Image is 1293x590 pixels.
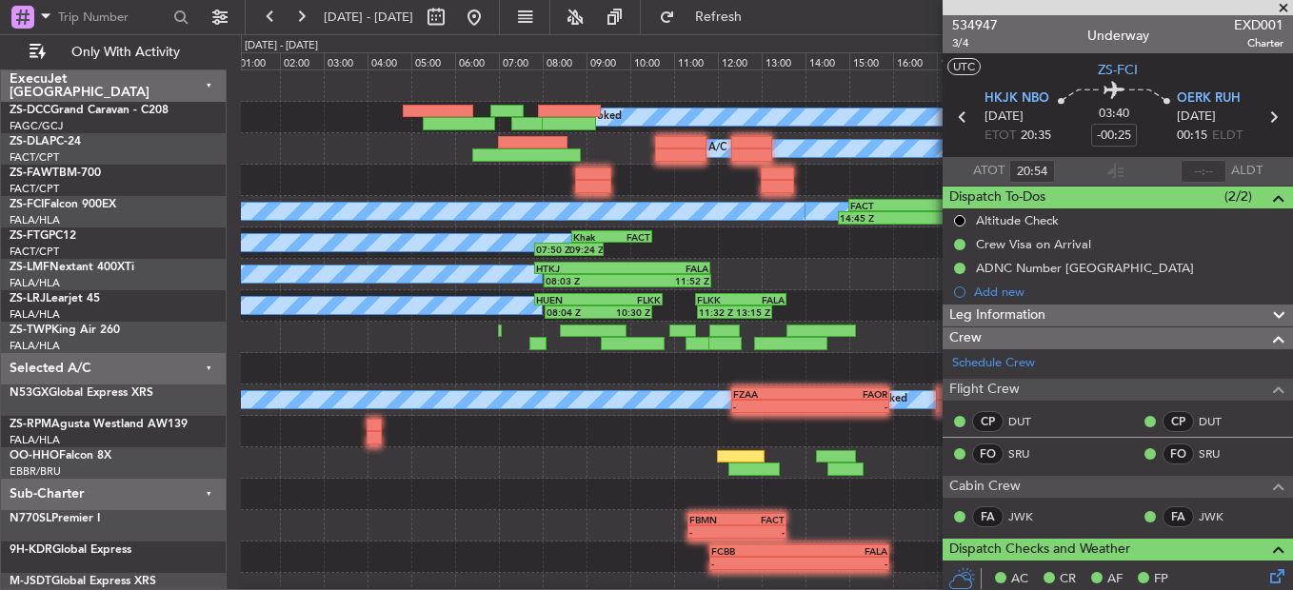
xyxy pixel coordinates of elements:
a: DUT [1199,413,1242,430]
span: N53GX [10,387,49,399]
div: 08:00 [543,52,587,69]
div: 05:00 [411,52,455,69]
span: CR [1060,570,1076,589]
a: N770SLPremier I [10,513,100,524]
a: ZS-FAWTBM-700 [10,167,101,179]
div: FAOR [810,388,887,400]
div: CP [972,411,1004,432]
a: M-JSDTGlobal Express XRS [10,576,156,587]
span: ATOT [973,162,1005,181]
a: ZS-LRJLearjet 45 [10,293,100,305]
a: N53GXGlobal Express XRS [10,387,153,399]
div: Altitude Check [976,212,1059,228]
div: FO [1163,443,1194,464]
div: - [737,526,785,538]
div: 08:04 Z [547,306,598,318]
span: ZS-DLA [10,136,50,147]
a: FALA/HLA [10,213,60,227]
span: 00:15 [1177,127,1207,146]
a: Schedule Crew [952,354,1035,373]
div: FACT [850,200,954,211]
a: ZS-LMFNextant 400XTi [10,262,134,273]
span: ZS-TWP [10,324,51,336]
a: DUT [1008,413,1051,430]
div: 14:45 Z [840,212,950,224]
div: FACT [611,231,649,243]
div: FCBB [711,545,799,557]
span: [DATE] [985,108,1024,127]
span: ZS-FAW [10,167,52,179]
input: --:-- [1181,160,1226,183]
a: FALA/HLA [10,433,60,447]
span: HKJK NBO [985,89,1049,108]
span: OERK RUH [1177,89,1241,108]
div: 07:00 [499,52,543,69]
span: (2/2) [1224,187,1252,206]
div: 10:30 Z [598,306,649,318]
a: ZS-DCCGrand Caravan - C208 [10,105,169,116]
input: --:-- [1009,160,1055,183]
span: 3/4 [952,35,998,51]
div: HUEN [536,294,598,305]
div: Underway [1087,26,1149,46]
div: FLKK [599,294,661,305]
div: 06:00 [455,52,499,69]
div: 10:00 [630,52,674,69]
div: Add new [974,284,1283,300]
span: Dispatch To-Dos [949,187,1045,208]
span: 20:35 [1021,127,1051,146]
div: Khak [573,231,611,243]
a: FACT/CPT [10,245,59,259]
button: UTC [947,58,981,75]
span: Flight Crew [949,379,1020,401]
span: ZS-DCC [10,105,50,116]
div: 08:03 Z [546,275,627,286]
div: 04:00 [368,52,411,69]
div: - [810,401,887,412]
span: AC [1011,570,1028,589]
a: FAGC/GCJ [10,119,63,133]
span: ZS-LMF [10,262,50,273]
span: Leg Information [949,305,1045,326]
div: 13:00 [762,52,806,69]
span: 9H-KDR [10,544,52,556]
span: Crew [949,327,982,349]
a: ZS-TWPKing Air 260 [10,324,120,336]
a: JWK [1008,508,1051,525]
div: - [800,558,887,569]
div: 17:00 [937,52,981,69]
div: CP [1163,411,1194,432]
span: Dispatch Checks and Weather [949,539,1130,560]
a: EBBR/BRU [10,464,61,479]
span: EXD001 [1234,15,1283,35]
a: SRU [1199,445,1242,462]
a: FACT/CPT [10,150,59,165]
div: FO [972,443,1004,464]
div: FA [1163,506,1194,527]
div: [DATE] - [DATE] [245,38,318,54]
a: ZS-FTGPC12 [10,230,76,242]
span: ZS-RPM [10,419,51,430]
a: JWK [1199,508,1242,525]
button: Refresh [650,2,765,32]
div: FBMN [689,514,737,525]
span: [DATE] - [DATE] [324,9,413,26]
a: ZS-FCIFalcon 900EX [10,199,116,210]
div: FALA [623,263,708,274]
a: OO-HHOFalcon 8X [10,450,111,462]
span: ZS-FCI [10,199,44,210]
span: OO-HHO [10,450,59,462]
div: - [689,526,737,538]
div: FALA [800,545,887,557]
div: 09:24 Z [569,244,602,255]
div: 14:00 [806,52,849,69]
div: FACT [737,514,785,525]
span: ETOT [985,127,1016,146]
div: 11:32 Z [699,306,735,318]
div: ADNC Number [GEOGRAPHIC_DATA] [976,260,1194,276]
span: 534947 [952,15,998,35]
a: FACT/CPT [10,182,59,196]
div: FA [972,506,1004,527]
span: [DATE] [1177,108,1216,127]
span: Refresh [679,10,759,24]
